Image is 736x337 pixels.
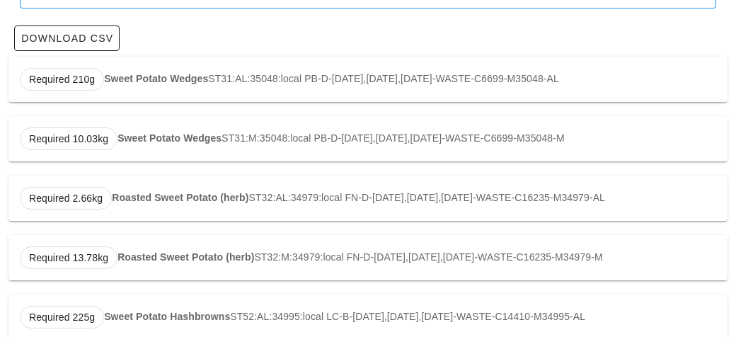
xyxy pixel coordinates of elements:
strong: Sweet Potato Wedges [104,73,208,84]
span: Required 2.66kg [29,188,103,209]
span: Required 225g [29,307,95,328]
button: Download CSV [14,25,120,51]
strong: Sweet Potato Hashbrowns [104,311,230,322]
div: ST32:M:34979:local FN-D-[DATE],[DATE],[DATE]-WASTE-C16235-M34979-M [8,235,728,280]
span: Download CSV [21,33,113,44]
span: Required 10.03kg [29,128,108,149]
div: ST31:M:35048:local PB-D-[DATE],[DATE],[DATE]-WASTE-C6699-M35048-M [8,116,728,161]
strong: Roasted Sweet Potato (herb) [117,251,254,263]
span: Required 13.78kg [29,247,108,268]
span: Required 210g [29,69,95,90]
div: ST32:AL:34979:local FN-D-[DATE],[DATE],[DATE]-WASTE-C16235-M34979-AL [8,176,728,221]
strong: Roasted Sweet Potato (herb) [112,192,248,203]
div: ST31:AL:35048:local PB-D-[DATE],[DATE],[DATE]-WASTE-C6699-M35048-AL [8,57,728,102]
strong: Sweet Potato Wedges [117,132,222,144]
